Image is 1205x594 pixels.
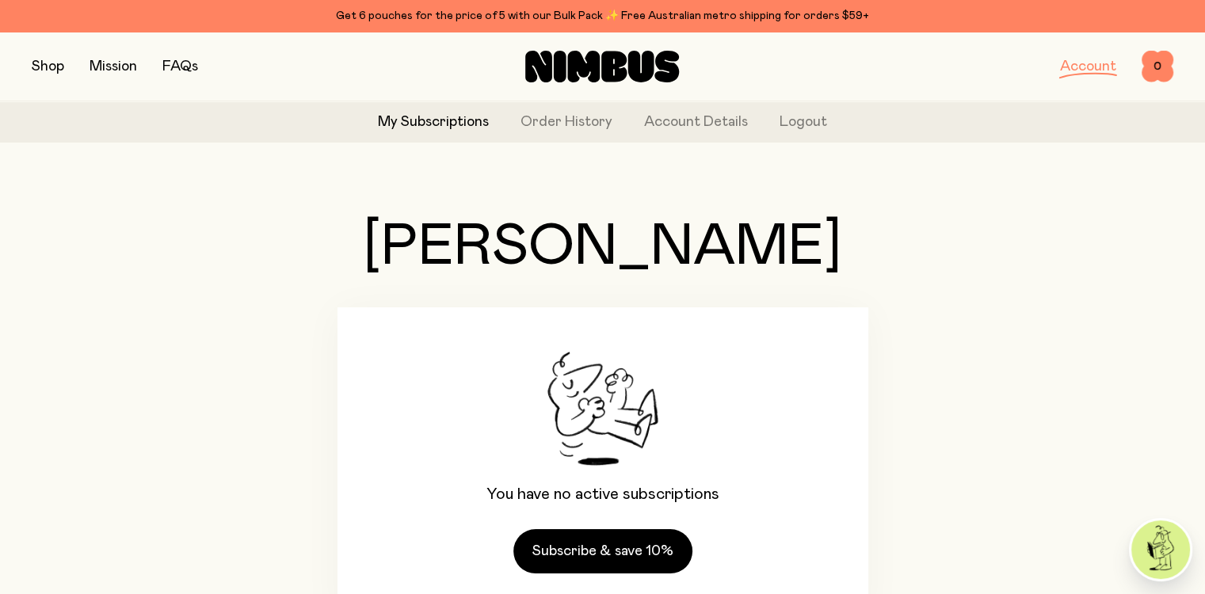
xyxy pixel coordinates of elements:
a: Subscribe & save 10% [513,529,692,573]
button: Logout [780,112,827,133]
a: FAQs [162,59,198,74]
a: Order History [521,112,612,133]
img: agent [1131,520,1190,579]
h1: [PERSON_NAME] [337,219,868,276]
a: Account [1060,59,1116,74]
a: Mission [90,59,137,74]
a: Account Details [644,112,748,133]
button: 0 [1142,51,1173,82]
a: My Subscriptions [378,112,489,133]
p: You have no active subscriptions [486,485,719,504]
div: Get 6 pouches for the price of 5 with our Bulk Pack ✨ Free Australian metro shipping for orders $59+ [32,6,1173,25]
